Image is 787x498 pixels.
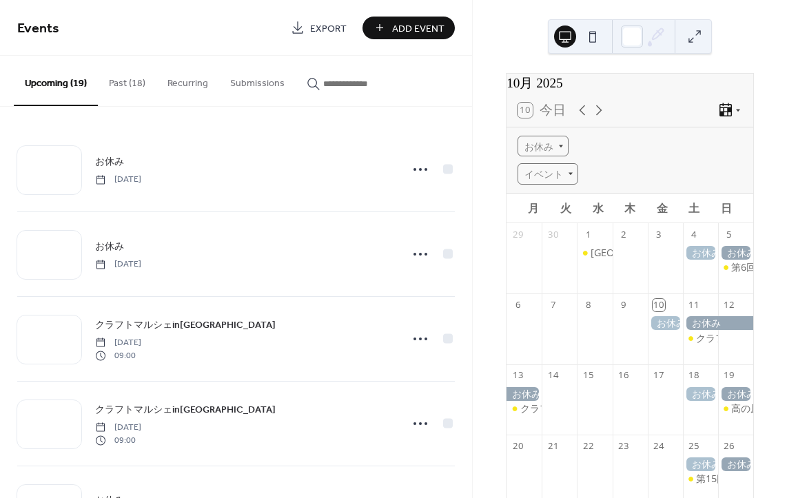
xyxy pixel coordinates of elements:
[683,246,718,260] div: お休み
[723,228,735,240] div: 5
[688,228,700,240] div: 4
[683,387,718,401] div: お休み
[617,439,630,452] div: 23
[14,56,98,106] button: Upcoming (19)
[683,316,753,330] div: お休み
[718,402,753,415] div: 高の原ミーツ 第30回
[98,56,156,105] button: Past (18)
[547,369,560,382] div: 14
[95,349,141,362] span: 09:00
[156,56,219,105] button: Recurring
[688,299,700,311] div: 11
[617,369,630,382] div: 16
[511,228,524,240] div: 29
[219,56,296,105] button: Submissions
[653,439,665,452] div: 24
[520,402,704,415] div: クラフトマルシェin[GEOGRAPHIC_DATA]
[718,387,753,401] div: お休み
[591,246,688,260] div: [GEOGRAPHIC_DATA]
[577,246,612,260] div: 平安楽市
[95,337,141,349] span: [DATE]
[310,21,347,36] span: Export
[683,457,718,471] div: お休み
[582,299,595,311] div: 8
[723,369,735,382] div: 19
[95,434,141,446] span: 09:00
[95,317,276,333] a: クラフトマルシェin[GEOGRAPHIC_DATA]
[280,17,357,39] a: Export
[95,238,124,254] a: お休み
[653,369,665,382] div: 17
[507,74,753,94] div: 10月 2025
[678,194,711,223] div: 土
[683,331,718,345] div: クラフトマルシェin京都府立植物園
[723,299,735,311] div: 12
[507,387,542,401] div: お休み
[688,369,700,382] div: 18
[95,402,276,417] a: クラフトマルシェin[GEOGRAPHIC_DATA]
[683,472,718,486] div: 第15回北山マルシェ
[617,228,630,240] div: 2
[95,403,276,417] span: クラフトマルシェin[GEOGRAPHIC_DATA]
[688,439,700,452] div: 25
[17,15,59,42] span: Events
[723,439,735,452] div: 26
[511,439,524,452] div: 20
[95,240,124,254] span: お休み
[648,316,683,330] div: お休み
[653,228,665,240] div: 3
[95,154,124,169] a: お休み
[518,194,550,223] div: 月
[547,228,560,240] div: 30
[582,439,595,452] div: 22
[718,246,753,260] div: お休み
[614,194,646,223] div: 木
[511,369,524,382] div: 13
[718,260,753,274] div: 第6回東本願寺前マルシェ
[617,299,630,311] div: 9
[550,194,582,223] div: 火
[547,439,560,452] div: 21
[582,369,595,382] div: 15
[362,17,455,39] button: Add Event
[547,299,560,311] div: 7
[646,194,678,223] div: 金
[392,21,444,36] span: Add Event
[718,457,753,471] div: お休み
[710,194,742,223] div: 日
[653,299,665,311] div: 10
[95,258,141,271] span: [DATE]
[95,318,276,333] span: クラフトマルシェin[GEOGRAPHIC_DATA]
[511,299,524,311] div: 6
[95,174,141,186] span: [DATE]
[95,155,124,169] span: お休み
[582,194,614,223] div: 水
[582,228,595,240] div: 1
[95,422,141,434] span: [DATE]
[507,402,542,415] div: クラフトマルシェin京都府立植物園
